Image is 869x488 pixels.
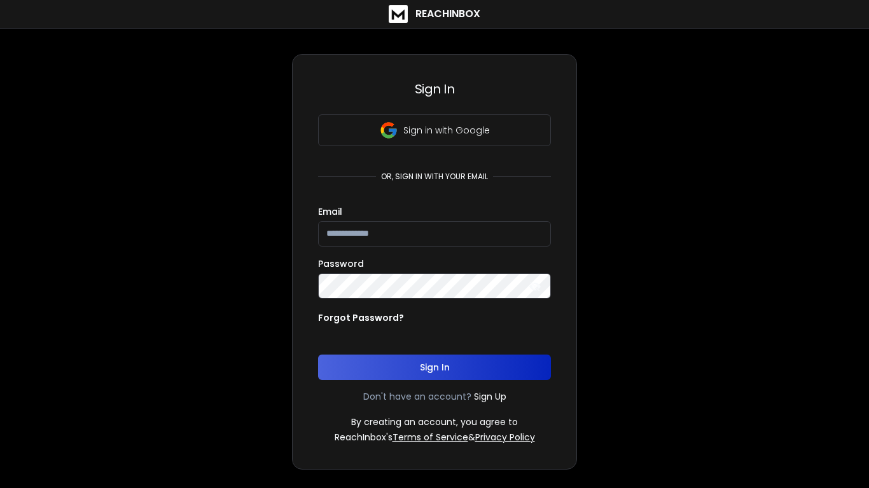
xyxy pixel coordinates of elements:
a: ReachInbox [389,5,480,23]
p: ReachInbox's & [335,431,535,444]
p: By creating an account, you agree to [351,416,518,428]
p: or, sign in with your email [376,172,493,182]
p: Forgot Password? [318,311,404,324]
label: Password [318,259,364,268]
h1: ReachInbox [415,6,480,22]
a: Sign Up [474,390,506,403]
button: Sign In [318,355,551,380]
p: Don't have an account? [363,390,471,403]
label: Email [318,207,342,216]
p: Sign in with Google [403,124,490,137]
button: Sign in with Google [318,114,551,146]
h3: Sign In [318,80,551,98]
img: logo [389,5,408,23]
a: Privacy Policy [475,431,535,444]
a: Terms of Service [393,431,468,444]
